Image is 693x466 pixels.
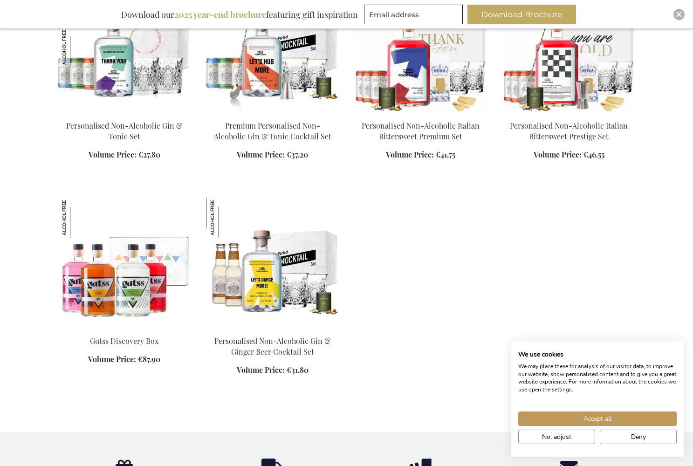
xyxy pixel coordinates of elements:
a: Personalised Non-Alcoholic Gin & Ginger Beer Cocktail Set [214,336,330,356]
span: €41.75 [436,150,455,159]
img: Personalised Non-Alcoholic Gin & Ginger Beer Cocktail Set [206,198,339,328]
a: Premium Personalised Non-Alcoholic Gin & Tonic Cocktail Set [214,121,331,141]
a: Volume Price: €27.80 [89,150,160,160]
a: Gutss Discovery Box [90,336,158,346]
a: Personalised Non-Alcoholic Italian Bittersweet Prestige Set [510,121,628,141]
a: Personalised Non-Alcoholic Italian Bittersweet Prestige Set Personalised Non-Alcoholic Italian Bi... [502,109,636,118]
a: Premium Personalised Non-Alcoholic Gin & Tonic Cocktail Set Premium Personalised Non-Alcoholic Gi... [206,109,339,118]
span: €27.80 [138,150,160,159]
span: €31.80 [287,365,309,375]
span: No, adjust [542,432,571,442]
a: Volume Price: €46.55 [534,150,604,160]
span: Volume Price: [534,150,582,159]
b: 2025 year-end brochure [174,9,266,20]
img: Personalised Non-Alcoholic Gin & Ginger Beer Cocktail Set [206,198,246,238]
input: Email address [364,5,463,24]
span: Volume Price: [237,150,285,159]
a: Personalised Non-Alcoholic Gin & Ginger Beer Cocktail Set Personalised Non-Alcoholic Gin & Ginger... [206,324,339,333]
a: Volume Price: €37.20 [237,150,308,160]
a: Volume Price: €87.90 [88,354,160,365]
img: Gutss Discovery Box [58,198,98,238]
a: Personalised Non-Alcoholic Italian Bittersweet Premium Set [362,121,480,141]
img: Gutss Discovery Box [58,198,191,328]
span: Volume Price: [89,150,137,159]
a: Personalised Non-Alcoholic Gin & Tonic Set Personalised Non-Alcoholic Gin & Tonic Set Personalise... [58,109,191,118]
a: Gutss Discovery Box Gutss Discovery Box [58,324,191,333]
a: Volume Price: €31.80 [237,365,309,376]
h2: We use cookies [518,350,677,359]
button: Download Brochure [467,5,576,24]
span: €37.20 [287,150,308,159]
img: Personalised Non-Alcoholic Gin & Tonic Set [58,27,98,67]
a: Personalised Non-Alcoholic Gin & Tonic Set [66,121,182,141]
span: Volume Price: [88,354,136,364]
div: Download our featuring gift inspiration [117,5,362,24]
div: Close [673,9,685,20]
span: Deny [631,432,646,442]
button: Deny all cookies [600,430,677,444]
button: Adjust cookie preferences [518,430,595,444]
span: Accept all [583,414,612,424]
span: Volume Price: [386,150,434,159]
form: marketing offers and promotions [364,5,466,27]
span: €87.90 [138,354,160,364]
p: We may place these for analysis of our visitor data, to improve our website, show personalised co... [518,363,677,394]
span: €46.55 [583,150,604,159]
img: Close [676,12,682,17]
button: Accept all cookies [518,411,677,426]
a: Personalised Non-Alcoholic Italian Bittersweet Premium Set Personalised Non-Alcoholic Italian Bit... [354,109,487,118]
span: Volume Price: [237,365,285,375]
a: Volume Price: €41.75 [386,150,455,160]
